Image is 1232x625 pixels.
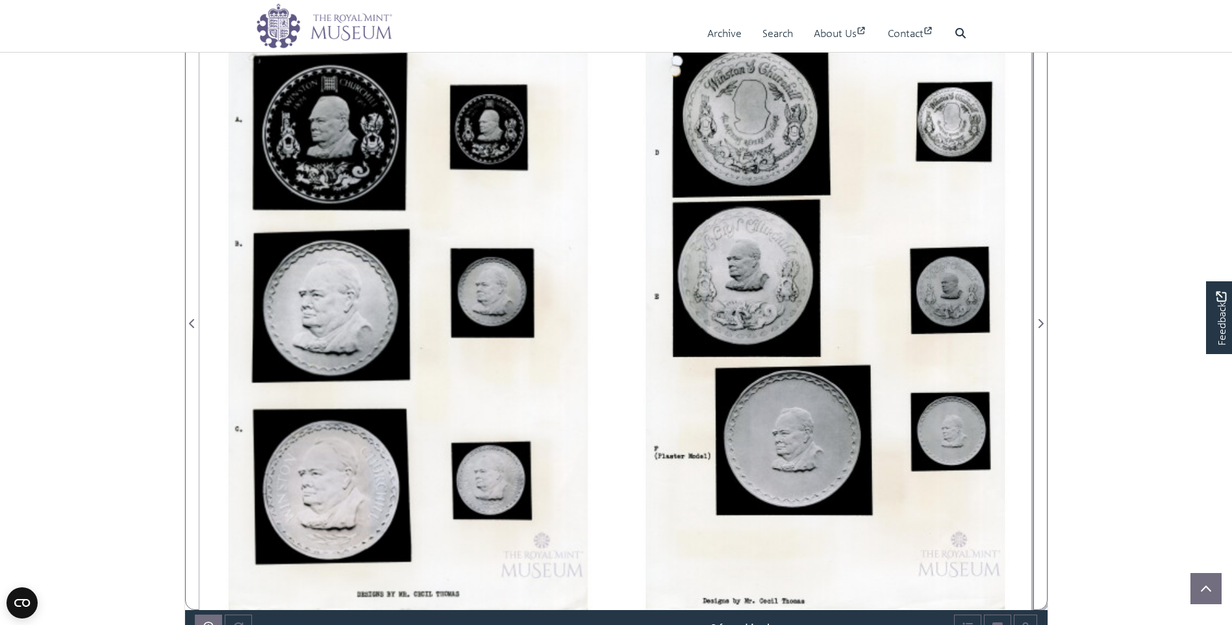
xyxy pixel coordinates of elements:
[6,587,38,619] button: Open CMP widget
[256,3,392,49] img: logo_wide.png
[762,15,793,52] a: Search
[814,15,867,52] a: About Us
[1033,21,1048,611] button: Next Page
[1213,291,1229,345] span: Feedback
[185,21,199,611] button: Previous Page
[1190,573,1222,604] button: Scroll to top
[707,15,742,52] a: Archive
[888,15,934,52] a: Contact
[1206,281,1232,354] a: Would you like to provide feedback?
